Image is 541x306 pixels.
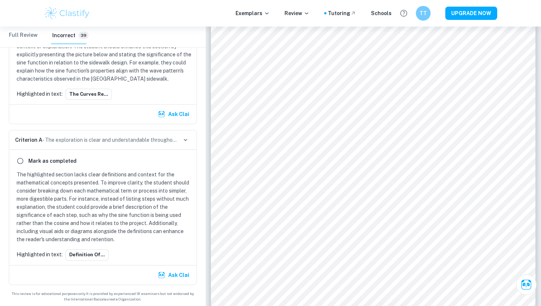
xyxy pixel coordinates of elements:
p: The section lacks clarity because it presents a claim without sufficient context or explanation. ... [17,34,192,83]
span: This review is for educational purposes only. It is provided by experienced IB examiners but not ... [9,291,197,302]
img: clai.svg [158,271,165,279]
span: Pavement [358,207,388,213]
span: Stone by [PERSON_NAME]: Using Integration and Probability to Estimate the Copacabana [255,192,530,198]
button: Ask Clai [156,108,192,121]
button: Help and Feedback [397,7,410,20]
button: Definition of... [66,249,109,260]
span: Criterion A [15,137,42,143]
img: Clastify logo [44,6,91,21]
span: IB Mathematics Analysis and Approaches HL [305,66,441,72]
p: - The exploration is clear and understandable throughout - no rereading of sections is necessary [15,136,177,144]
a: Schools [371,9,392,17]
h6: TT [419,9,428,17]
span: 39 [78,33,89,38]
p: The highlighted section lacks clear definitions and context for the mathematical concepts present... [17,170,192,243]
button: Ask Clai [516,274,537,295]
button: TT [416,6,431,21]
img: clai.svg [158,110,165,118]
p: Review [284,9,310,17]
button: Full Review [9,27,38,44]
h6: Mark as completed [28,157,77,165]
button: UPGRADE NOW [445,7,497,20]
button: The curves re... [66,89,112,100]
a: Tutoring [328,9,356,17]
p: Exemplars [236,9,270,17]
button: Ask Clai [156,268,192,282]
p: Highlighted in text: [17,250,63,258]
p: Highlighted in text: [17,90,63,98]
h6: Incorrect [52,31,75,39]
